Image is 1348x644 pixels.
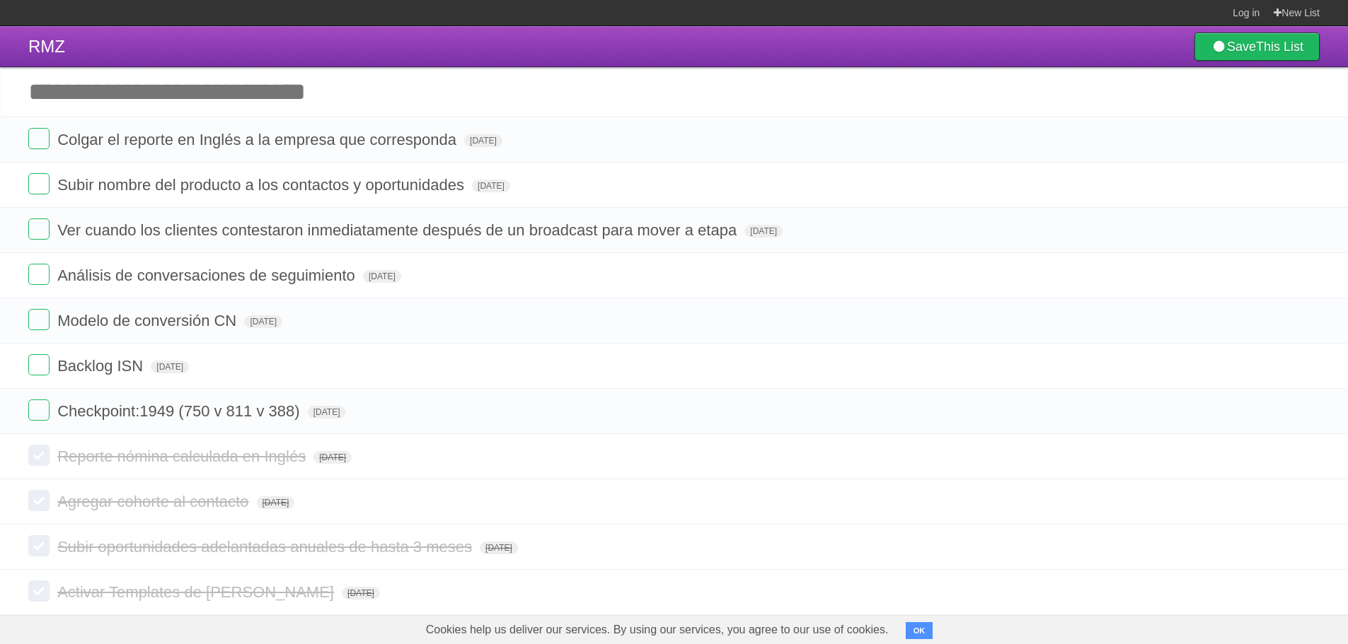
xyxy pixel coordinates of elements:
[480,541,518,554] span: [DATE]
[363,270,401,283] span: [DATE]
[151,361,189,373] span: [DATE]
[472,180,510,192] span: [DATE]
[744,225,783,238] span: [DATE]
[1256,40,1303,54] b: This List
[28,490,50,511] label: Done
[257,496,295,509] span: [DATE]
[57,493,252,510] span: Agregar cohorte al contacto
[1194,33,1320,61] a: SaveThis List
[313,451,352,464] span: [DATE]
[57,402,303,420] span: Checkpoint:1949 (750 v 811 v 388)
[57,131,460,148] span: Colgar el reporte en Inglés a la empresa que corresponda
[28,218,50,240] label: Done
[342,587,380,599] span: [DATE]
[28,354,50,375] label: Done
[57,447,309,465] span: Reporte nómina calculada en Inglés
[57,176,468,194] span: Subir nombre del producto a los contactos y oportunidades
[28,128,50,149] label: Done
[28,535,50,556] label: Done
[28,399,50,421] label: Done
[57,583,338,601] span: Activar Templates de [PERSON_NAME]
[57,357,146,375] span: Backlog ISN
[464,134,502,147] span: [DATE]
[906,622,933,639] button: OK
[57,267,359,284] span: Análisis de conversaciones de seguimiento
[28,580,50,602] label: Done
[28,309,50,330] label: Done
[57,221,740,239] span: Ver cuando los clientes contestaron inmediatamente después de un broadcast para mover a etapa
[28,264,50,285] label: Done
[244,315,282,328] span: [DATE]
[28,173,50,194] label: Done
[57,312,240,329] span: Modelo de conversión CN
[412,616,903,644] span: Cookies help us deliver our services. By using our services, you agree to our use of cookies.
[57,538,476,556] span: Subir oportunidades adelantadas anuales de hasta 3 meses
[28,445,50,466] label: Done
[28,37,65,56] span: RMZ
[308,406,346,418] span: [DATE]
